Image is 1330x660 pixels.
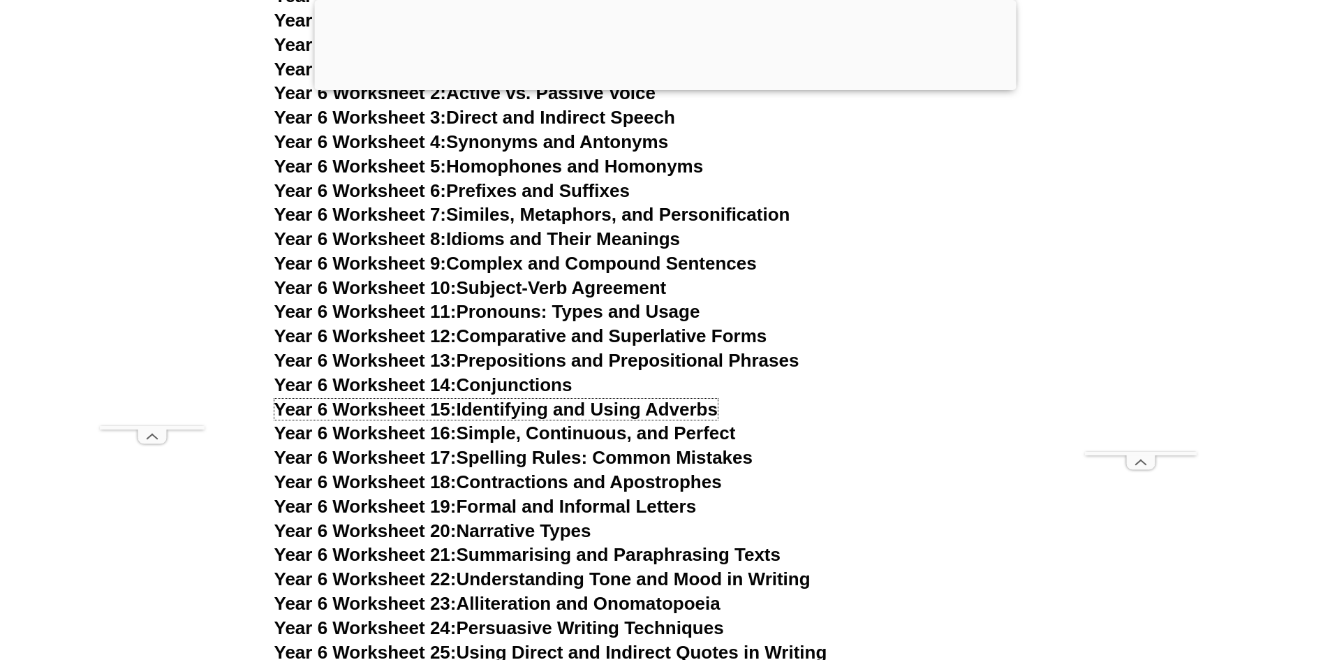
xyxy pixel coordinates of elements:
span: Year 6 Worksheet 6: [274,180,447,201]
a: Year 6 Worksheet 1:Colons and Semicolons [274,59,652,80]
a: Year 6 Worksheet 22:Understanding Tone and Mood in Writing [274,569,811,589]
a: Year 6 Worksheet 21:Summarising and Paraphrasing Texts [274,544,781,565]
span: Year 6 Worksheet 3: [274,107,447,128]
a: Year 6 Worksheet 8:Idioms and Their Meanings [274,228,680,249]
iframe: Chat Widget [1098,502,1330,660]
span: Year 6 Worksheet 19: [274,496,457,517]
span: Year 6 Worksheet 5: [274,156,447,177]
span: Year 6 Worksheet 11: [274,301,457,322]
a: Year 6 Worksheet 24:Persuasive Writing Techniques [274,617,724,638]
span: Year 6 Worksheet 17: [274,447,457,468]
a: Year 6 Worksheet 18:Contractions and Apostrophes [274,471,722,492]
span: Year 6 Worksheet 14: [274,374,457,395]
a: Year 6 Worksheet 20:Narrative Types [274,520,591,541]
a: Year 6 Worksheet 14:Conjunctions [274,374,572,395]
a: Year 6 Worksheet 12:Comparative and Superlative Forms [274,325,767,346]
a: Year 6 Worksheet 16:Simple, Continuous, and Perfect [274,423,736,443]
span: Year 6 Worksheet 15: [274,399,457,420]
a: Year 6 Worksheet 3:Direct and Indirect Speech [274,107,675,128]
a: Year 6 Worksheet 5:Homophones and Homonyms [274,156,704,177]
span: Year 6 Worksheet 20: [274,520,457,541]
a: Year 6 Worksheet 7:Similes, Metaphors, and Personification [274,204,790,225]
a: Year 6 Worksheet 6:Prefixes and Suffixes [274,180,630,201]
a: Year 6 Worksheet 11:Pronouns: Types and Usage [274,301,700,322]
a: Year 6 Worksheet 23:Alliteration and Onomatopoeia [274,593,721,614]
a: Year 6 Worksheet 17:Spelling Rules: Common Mistakes [274,447,753,468]
span: Year 6 Worksheet 18: [274,471,457,492]
span: Year 6 Worksheet 21: [274,544,457,565]
a: Year 6 Worksheet 2:Active vs. Passive Voice [274,82,656,103]
span: Year 6 Worksheet 9: [274,253,447,274]
span: Year 6 Worksheet 13: [274,350,457,371]
span: Year 6 Worksheet 4: [274,131,447,152]
a: Year 6 Worksheet 4:Synonyms and Antonyms [274,131,669,152]
span: Year 6 Worksheet 2: [274,82,447,103]
a: Year 6 Comprehension Worksheet 15:The Dreamy Gold Medal [274,34,806,55]
a: Year 6 Worksheet 15:Identifying and Using Adverbs [274,399,718,420]
iframe: Advertisement [100,33,205,426]
span: Year 6 Comprehension Worksheet 15: [274,34,600,55]
a: Year 6 Worksheet 9:Complex and Compound Sentences [274,253,757,274]
span: Year 6 Comprehension Worksheet 14: [274,10,600,31]
span: Year 6 Worksheet 24: [274,617,457,638]
span: Year 6 Worksheet 16: [274,423,457,443]
span: Year 6 Worksheet 12: [274,325,457,346]
a: Year 6 Comprehension Worksheet 14:[PERSON_NAME]’s Magical Dream [274,10,899,31]
span: Year 6 Worksheet 8: [274,228,447,249]
a: Year 6 Worksheet 10:Subject-Verb Agreement [274,277,667,298]
span: Year 6 Worksheet 1: [274,59,447,80]
span: Year 6 Worksheet 7: [274,204,447,225]
a: Year 6 Worksheet 19:Formal and Informal Letters [274,496,697,517]
span: Year 6 Worksheet 22: [274,569,457,589]
span: Year 6 Worksheet 10: [274,277,457,298]
span: Year 6 Worksheet 23: [274,593,457,614]
iframe: Advertisement [1085,33,1197,452]
a: Year 6 Worksheet 13:Prepositions and Prepositional Phrases [274,350,799,371]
